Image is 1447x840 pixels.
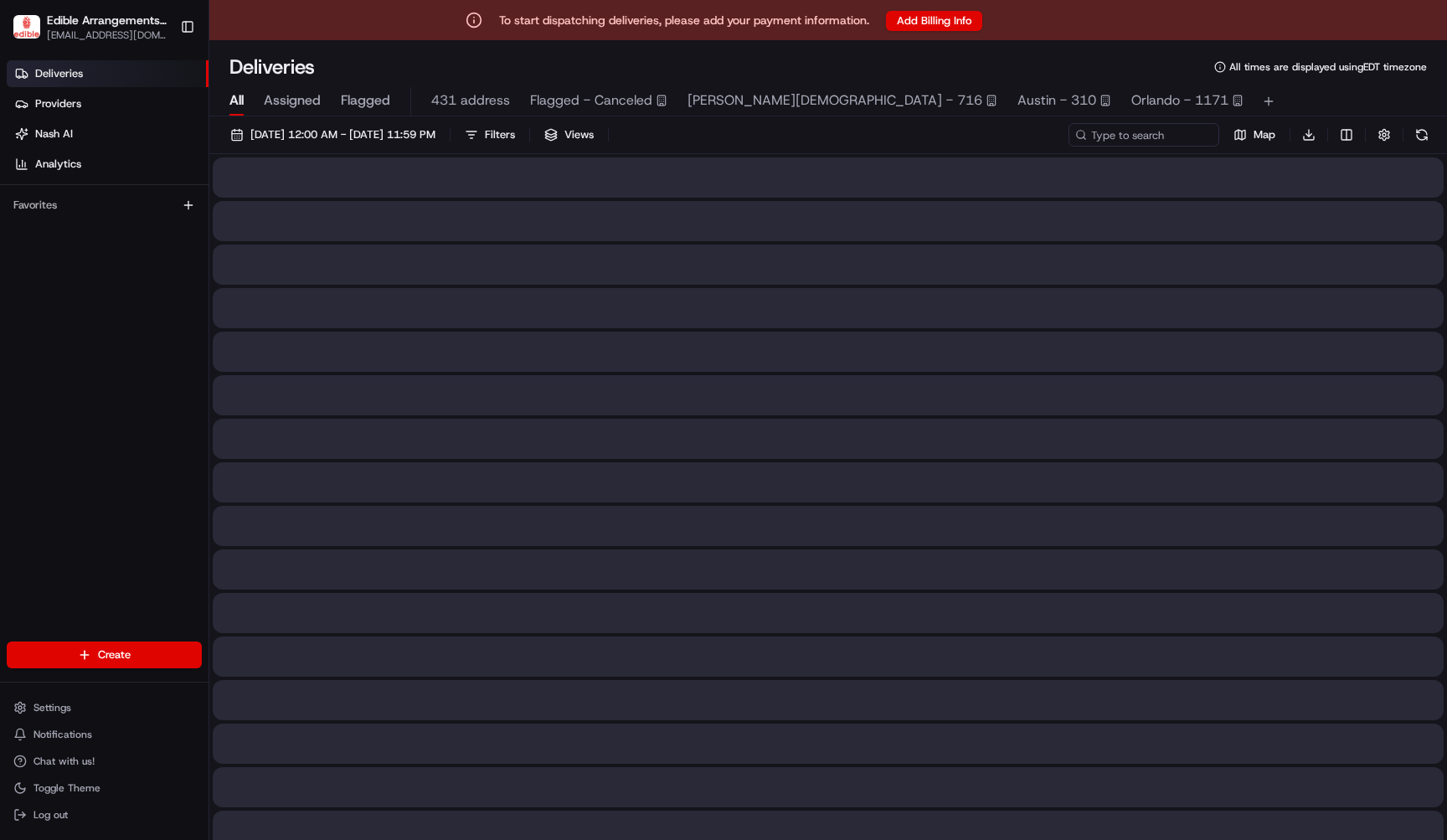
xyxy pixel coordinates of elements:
[35,96,81,111] span: Providers
[1226,123,1283,147] button: Map
[47,28,167,42] button: [EMAIL_ADDRESS][DOMAIN_NAME]
[1131,90,1228,111] span: Orlando - 1171
[35,126,73,142] span: Nash AI
[886,10,982,31] a: Add Billing Info
[7,60,209,87] a: Deliveries
[13,15,40,38] img: Edible Arrangements - Mother's Day POC
[35,157,81,172] span: Analytics
[7,776,202,800] button: Toggle Theme
[1017,90,1096,111] span: Austin - 310
[33,808,68,822] span: Log out
[1410,123,1434,147] button: Refresh
[33,781,100,795] span: Toggle Theme
[229,90,244,111] span: All
[7,151,209,178] a: Analytics
[223,123,443,147] button: [DATE] 12:00 AM - [DATE] 11:59 PM
[35,66,83,81] span: Deliveries
[457,123,523,147] button: Filters
[47,12,167,28] button: Edible Arrangements - [DATE] POC
[7,696,202,719] button: Settings
[33,728,92,741] span: Notifications
[1229,60,1427,74] span: All times are displayed using EDT timezone
[530,90,652,111] span: Flagged - Canceled
[7,192,202,219] div: Favorites
[7,723,202,746] button: Notifications
[499,12,869,28] p: To start dispatching deliveries, please add your payment information.
[564,127,594,142] span: Views
[229,54,315,80] h1: Deliveries
[7,642,202,668] button: Create
[537,123,601,147] button: Views
[33,755,95,768] span: Chat with us!
[886,11,982,31] button: Add Billing Info
[7,7,173,47] button: Edible Arrangements - Mother's Day POCEdible Arrangements - [DATE] POC[EMAIL_ADDRESS][DOMAIN_NAME]
[7,90,209,117] a: Providers
[7,121,209,147] a: Nash AI
[98,647,131,662] span: Create
[341,90,390,111] span: Flagged
[485,127,515,142] span: Filters
[7,803,202,827] button: Log out
[33,701,71,714] span: Settings
[250,127,435,142] span: [DATE] 12:00 AM - [DATE] 11:59 PM
[687,90,982,111] span: [PERSON_NAME][DEMOGRAPHIC_DATA] - 716
[264,90,321,111] span: Assigned
[1254,127,1275,142] span: Map
[1069,123,1219,147] input: Type to search
[7,750,202,773] button: Chat with us!
[431,90,510,111] span: 431 address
